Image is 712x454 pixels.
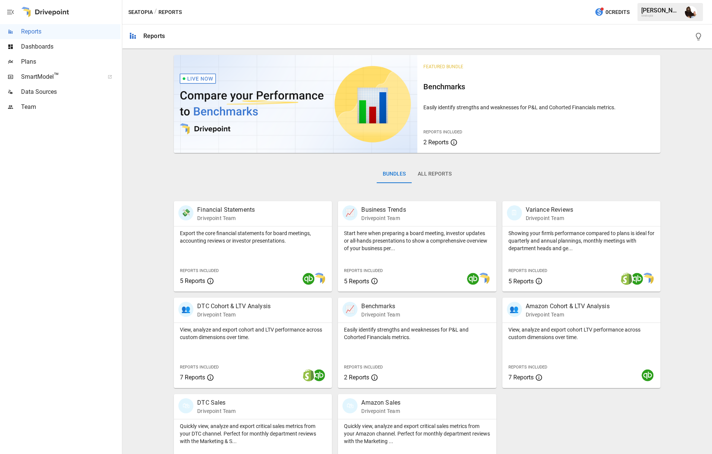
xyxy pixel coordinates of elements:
[478,273,490,285] img: smart model
[467,273,479,285] img: quickbooks
[423,64,463,69] span: Featured Bundle
[197,205,255,214] p: Financial Statements
[342,205,358,220] div: 📈
[154,8,157,17] div: /
[197,398,236,407] p: DTC Sales
[143,32,165,40] div: Reports
[642,273,654,285] img: smart model
[642,369,654,381] img: quickbooks
[423,139,449,146] span: 2 Reports
[507,205,522,220] div: 🗓
[526,302,610,311] p: Amazon Cohort & LTV Analysis
[526,205,573,214] p: Variance Reviews
[412,165,458,183] button: All Reports
[178,205,193,220] div: 💸
[592,5,633,19] button: 0Credits
[508,365,547,370] span: Reports Included
[21,57,120,66] span: Plans
[680,2,701,23] button: Ryan Dranginis
[377,165,412,183] button: Bundles
[344,365,383,370] span: Reports Included
[508,326,654,341] p: View, analyze and export cohort LTV performance across custom dimensions over time.
[180,422,326,445] p: Quickly view, analyze and export critical sales metrics from your DTC channel. Perfect for monthl...
[344,268,383,273] span: Reports Included
[423,81,654,93] h6: Benchmarks
[508,268,547,273] span: Reports Included
[21,72,99,81] span: SmartModel
[180,277,205,284] span: 5 Reports
[685,6,697,18] img: Ryan Dranginis
[178,398,193,413] div: 🛍
[361,407,400,415] p: Drivepoint Team
[303,273,315,285] img: quickbooks
[641,7,680,14] div: [PERSON_NAME]
[197,407,236,415] p: Drivepoint Team
[197,302,271,311] p: DTC Cohort & LTV Analysis
[526,214,573,222] p: Drivepoint Team
[423,130,462,135] span: Reports Included
[178,302,193,317] div: 👥
[197,311,271,318] p: Drivepoint Team
[180,326,326,341] p: View, analyze and export cohort and LTV performance across custom dimensions over time.
[197,214,255,222] p: Drivepoint Team
[361,398,400,407] p: Amazon Sales
[344,278,369,285] span: 5 Reports
[180,268,219,273] span: Reports Included
[344,229,490,252] p: Start here when preparing a board meeting, investor updates or all-hands presentations to show a ...
[180,374,205,381] span: 7 Reports
[303,369,315,381] img: shopify
[344,326,490,341] p: Easily identify strengths and weaknesses for P&L and Cohorted Financials metrics.
[128,8,153,17] button: Seatopia
[361,311,400,318] p: Drivepoint Team
[641,14,680,17] div: Seatopia
[313,369,325,381] img: quickbooks
[508,229,654,252] p: Showing your firm's performance compared to plans is ideal for quarterly and annual plannings, mo...
[526,311,610,318] p: Drivepoint Team
[21,102,120,112] span: Team
[507,302,522,317] div: 👥
[361,214,406,222] p: Drivepoint Team
[342,398,358,413] div: 🛍
[180,229,326,245] p: Export the core financial statements for board meetings, accounting reviews or investor presentat...
[508,278,534,285] span: 5 Reports
[21,27,120,36] span: Reports
[342,302,358,317] div: 📈
[313,273,325,285] img: smart model
[631,273,643,285] img: quickbooks
[361,302,400,311] p: Benchmarks
[180,365,219,370] span: Reports Included
[174,55,417,153] img: video thumbnail
[606,8,630,17] span: 0 Credits
[54,71,59,81] span: ™
[344,422,490,445] p: Quickly view, analyze and export critical sales metrics from your Amazon channel. Perfect for mon...
[423,104,654,111] p: Easily identify strengths and weaknesses for P&L and Cohorted Financials metrics.
[621,273,633,285] img: shopify
[344,374,369,381] span: 2 Reports
[21,42,120,51] span: Dashboards
[361,205,406,214] p: Business Trends
[21,87,120,96] span: Data Sources
[508,374,534,381] span: 7 Reports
